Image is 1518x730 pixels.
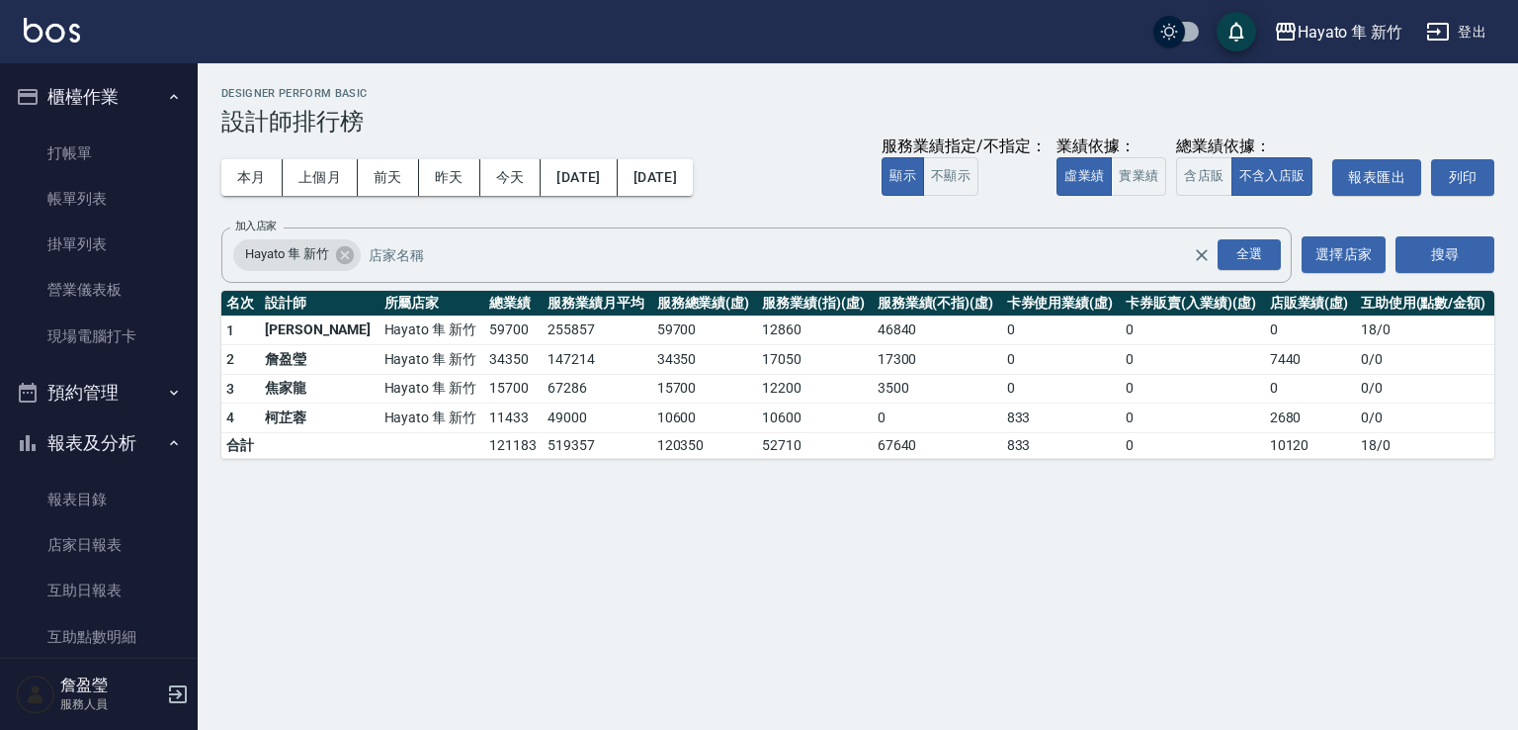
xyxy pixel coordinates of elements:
td: 0 / 0 [1356,404,1494,433]
td: 18 / 0 [1356,432,1494,458]
td: 49000 [543,404,652,433]
div: 業績依據： [1056,137,1166,157]
button: 不顯示 [923,157,978,196]
a: 營業儀表板 [8,267,190,313]
label: 加入店家 [235,219,277,233]
td: Hayato 隼 新竹 [379,404,484,433]
span: 2 [226,351,234,367]
span: 1 [226,322,234,338]
div: 服務業績指定/不指定： [882,137,1047,157]
button: 今天 [480,159,542,196]
td: 11433 [484,404,543,433]
td: 2680 [1265,404,1356,433]
th: 總業績 [484,291,543,317]
td: 0 [1002,374,1122,404]
td: 15700 [652,374,757,404]
th: 設計師 [260,291,379,317]
td: 合計 [221,432,260,458]
th: 服務業績(指)(虛) [757,291,873,317]
th: 服務業績月平均 [543,291,652,317]
td: 0 [1002,345,1122,375]
span: 4 [226,410,234,425]
button: 櫃檯作業 [8,71,190,123]
td: 焦家龍 [260,374,379,404]
td: 121183 [484,432,543,458]
a: 報表目錄 [8,477,190,522]
button: Hayato 隼 新竹 [1266,12,1410,52]
td: 120350 [652,432,757,458]
button: 報表及分析 [8,417,190,469]
th: 店販業績(虛) [1265,291,1356,317]
button: 前天 [358,159,419,196]
td: Hayato 隼 新竹 [379,374,484,404]
td: 17300 [873,345,1002,375]
td: 0 / 0 [1356,374,1494,404]
td: 柯芷蓉 [260,404,379,433]
th: 所屬店家 [379,291,484,317]
button: 報表匯出 [1332,159,1421,196]
input: 店家名稱 [364,237,1227,272]
th: 卡券使用業績(虛) [1002,291,1122,317]
td: 10600 [652,404,757,433]
td: 0 [1265,374,1356,404]
td: 46840 [873,316,1002,345]
td: 0 / 0 [1356,345,1494,375]
td: 12860 [757,316,873,345]
button: 不含入店販 [1231,157,1313,196]
td: 147214 [543,345,652,375]
table: a dense table [221,291,1494,459]
button: 列印 [1431,159,1494,196]
button: Open [1214,235,1285,274]
th: 服務總業績(虛) [652,291,757,317]
td: 0 [1121,374,1264,404]
td: 67640 [873,432,1002,458]
div: Hayato 隼 新竹 [233,239,361,271]
button: 實業績 [1111,157,1166,196]
a: 打帳單 [8,131,190,176]
td: 34350 [652,345,757,375]
td: 59700 [652,316,757,345]
img: Logo [24,18,80,43]
div: 全選 [1218,239,1281,270]
td: Hayato 隼 新竹 [379,316,484,345]
button: 預約管理 [8,367,190,418]
td: [PERSON_NAME] [260,316,379,345]
th: 卡券販賣(入業績)(虛) [1121,291,1264,317]
p: 服務人員 [60,695,161,713]
td: 67286 [543,374,652,404]
button: 昨天 [419,159,480,196]
button: Clear [1188,241,1216,269]
td: 12200 [757,374,873,404]
button: save [1217,12,1256,51]
h3: 設計師排行榜 [221,108,1494,136]
a: 現場電腦打卡 [8,314,190,359]
a: 帳單列表 [8,176,190,222]
a: 互助點數明細 [8,614,190,660]
td: 15700 [484,374,543,404]
button: [DATE] [618,159,693,196]
td: 3500 [873,374,1002,404]
div: 總業績依據： [1176,137,1322,157]
th: 互助使用(點數/金額) [1356,291,1494,317]
button: 上個月 [283,159,358,196]
td: 0 [1121,345,1264,375]
span: 3 [226,381,234,397]
td: 10120 [1265,432,1356,458]
button: 選擇店家 [1302,236,1386,273]
td: 59700 [484,316,543,345]
td: 7440 [1265,345,1356,375]
td: 18 / 0 [1356,316,1494,345]
button: 搜尋 [1395,236,1494,273]
td: 519357 [543,432,652,458]
td: 0 [1121,432,1264,458]
td: 0 [873,404,1002,433]
h2: Designer Perform Basic [221,87,1494,100]
a: 互助日報表 [8,568,190,613]
button: [DATE] [541,159,617,196]
a: 掛單列表 [8,222,190,267]
td: 52710 [757,432,873,458]
img: Person [16,675,55,714]
td: 34350 [484,345,543,375]
h5: 詹盈瑩 [60,676,161,695]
